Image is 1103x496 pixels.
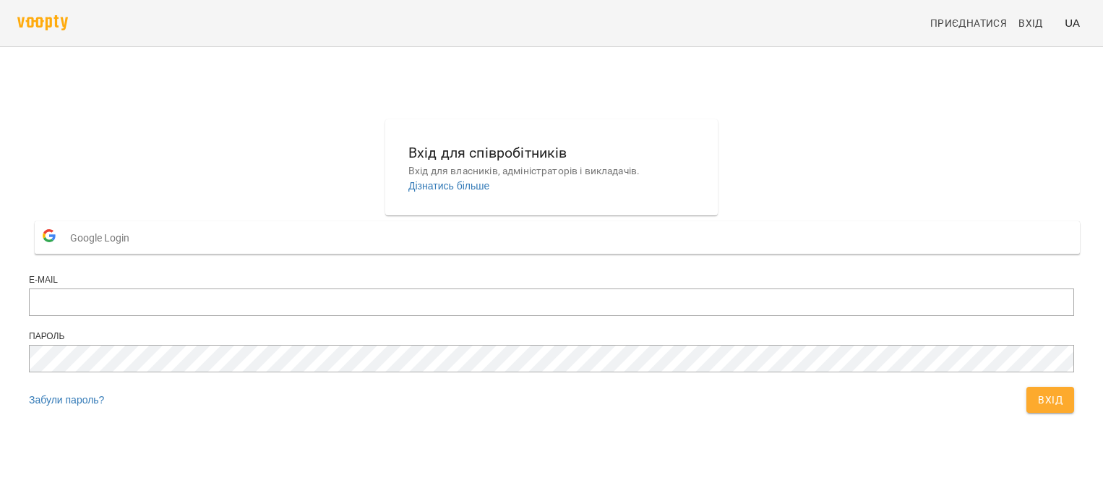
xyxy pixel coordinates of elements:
[408,180,489,192] a: Дізнатись більше
[1018,14,1043,32] span: Вхід
[70,223,137,252] span: Google Login
[1013,10,1059,36] a: Вхід
[1038,391,1063,409] span: Вхід
[408,164,695,179] p: Вхід для власників, адміністраторів і викладачів.
[29,274,1074,286] div: E-mail
[17,15,68,30] img: voopty.png
[1026,387,1074,413] button: Вхід
[1065,15,1080,30] span: UA
[924,10,1013,36] a: Приєднатися
[397,130,706,205] button: Вхід для співробітниківВхід для власників, адміністраторів і викладачів.Дізнатись більше
[408,142,695,164] h6: Вхід для співробітників
[930,14,1007,32] span: Приєднатися
[35,221,1080,254] button: Google Login
[29,330,1074,343] div: Пароль
[29,394,104,406] a: Забули пароль?
[1059,9,1086,36] button: UA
